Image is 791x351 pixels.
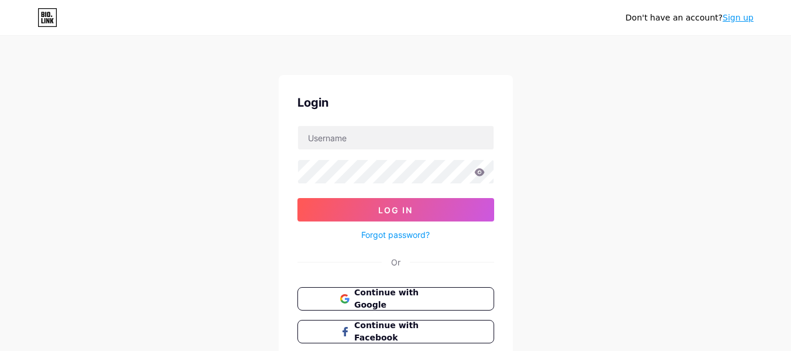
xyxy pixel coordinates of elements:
div: Don't have an account? [625,12,754,24]
input: Username [298,126,494,149]
button: Log In [297,198,494,221]
a: Sign up [722,13,754,22]
button: Continue with Facebook [297,320,494,343]
div: Login [297,94,494,111]
span: Log In [378,205,413,215]
div: Or [391,256,400,268]
a: Forgot password? [361,229,430,241]
span: Continue with Facebook [354,319,451,344]
span: Continue with Google [354,287,451,311]
button: Continue with Google [297,287,494,311]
